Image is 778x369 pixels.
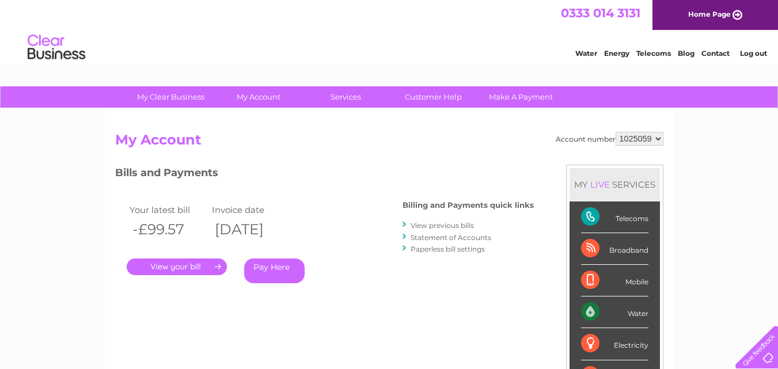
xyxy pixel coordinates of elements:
a: 0333 014 3131 [561,6,640,20]
h3: Bills and Payments [115,165,534,185]
th: -£99.57 [127,218,210,241]
th: [DATE] [209,218,292,241]
a: View previous bills [411,221,474,230]
a: My Account [211,86,306,108]
a: Paperless bill settings [411,245,485,253]
div: Clear Business is a trading name of Verastar Limited (registered in [GEOGRAPHIC_DATA] No. 3667643... [117,6,662,56]
a: My Clear Business [123,86,218,108]
div: Telecoms [581,201,648,233]
a: Blog [678,49,694,58]
img: logo.png [27,30,86,65]
div: Water [581,296,648,328]
div: LIVE [588,179,612,190]
a: Statement of Accounts [411,233,491,242]
a: . [127,258,227,275]
div: MY SERVICES [570,168,660,201]
h4: Billing and Payments quick links [403,201,534,210]
a: Pay Here [244,258,305,283]
td: Your latest bill [127,202,210,218]
a: Contact [701,49,730,58]
a: Log out [740,49,767,58]
a: Customer Help [386,86,481,108]
td: Invoice date [209,202,292,218]
div: Electricity [581,328,648,360]
a: Services [298,86,393,108]
h2: My Account [115,132,663,154]
a: Telecoms [636,49,671,58]
a: Make A Payment [473,86,568,108]
a: Water [575,49,597,58]
div: Account number [556,132,663,146]
a: Energy [604,49,629,58]
div: Broadband [581,233,648,265]
div: Mobile [581,265,648,296]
